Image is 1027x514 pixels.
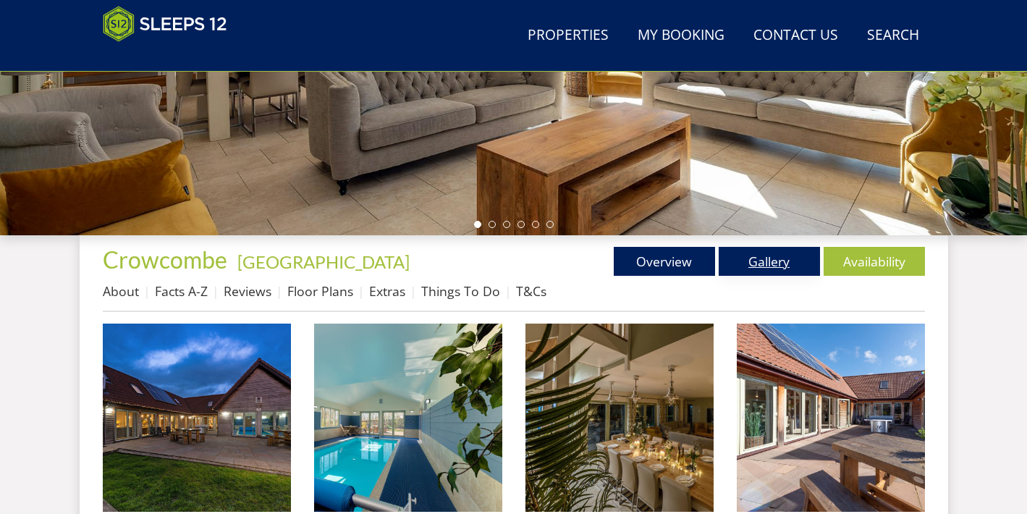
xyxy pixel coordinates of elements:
[824,247,925,276] a: Availability
[155,282,208,300] a: Facts A-Z
[719,247,820,276] a: Gallery
[237,251,410,272] a: [GEOGRAPHIC_DATA]
[748,20,844,52] a: Contact Us
[525,324,714,512] img: Crowcombe: A great place to celebrate that momentous birthday with your loved ones
[103,245,232,274] a: Crowcombe
[224,282,271,300] a: Reviews
[632,20,730,52] a: My Booking
[516,282,546,300] a: T&Cs
[96,51,248,63] iframe: Customer reviews powered by Trustpilot
[614,247,715,276] a: Overview
[861,20,925,52] a: Search
[314,324,502,512] img: Crowcombe: The indoor pool is all yours for the whole of your stay
[103,245,227,274] span: Crowcombe
[287,282,353,300] a: Floor Plans
[421,282,500,300] a: Things To Do
[103,282,139,300] a: About
[522,20,614,52] a: Properties
[103,324,291,512] img: Crowcombe: Holiday lodge sleeps 14 + 1 with a private indoor pool
[737,324,925,512] img: Crowcombe: Soak up the sunshine on the patio
[232,251,410,272] span: -
[103,6,227,42] img: Sleeps 12
[369,282,405,300] a: Extras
